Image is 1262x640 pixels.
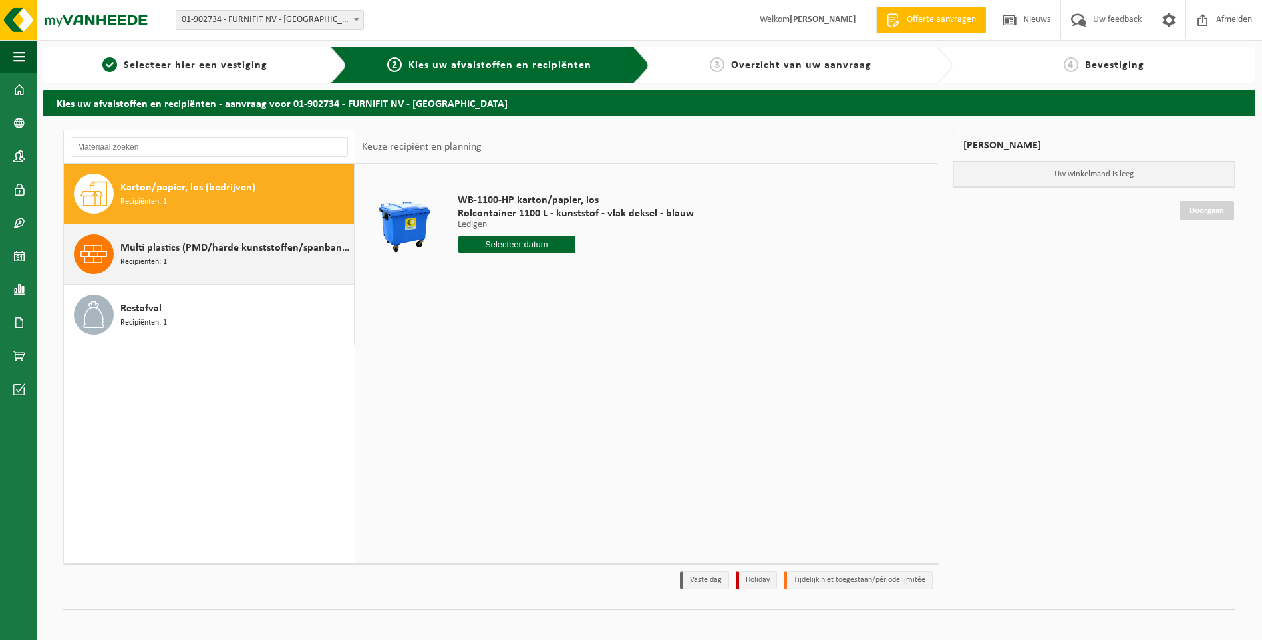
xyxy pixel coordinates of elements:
a: Doorgaan [1180,201,1234,220]
span: 1 [102,57,117,72]
strong: [PERSON_NAME] [790,15,856,25]
span: 4 [1064,57,1078,72]
span: Multi plastics (PMD/harde kunststoffen/spanbanden/EPS/folie naturel/folie gemengd) [120,240,351,256]
li: Tijdelijk niet toegestaan/période limitée [784,571,933,589]
span: Kies uw afvalstoffen en recipiënten [408,60,591,71]
h2: Kies uw afvalstoffen en recipiënten - aanvraag voor 01-902734 - FURNIFIT NV - [GEOGRAPHIC_DATA] [43,90,1255,116]
button: Karton/papier, los (bedrijven) Recipiënten: 1 [64,164,355,224]
span: WB-1100-HP karton/papier, los [458,194,694,207]
li: Vaste dag [680,571,729,589]
span: Recipiënten: 1 [120,317,167,329]
span: 3 [710,57,724,72]
span: Bevestiging [1085,60,1144,71]
span: Overzicht van uw aanvraag [731,60,871,71]
a: Offerte aanvragen [876,7,986,33]
a: 1Selecteer hier een vestiging [50,57,320,73]
span: 2 [387,57,402,72]
span: 01-902734 - FURNIFIT NV - DESTELBERGEN [176,11,363,29]
span: Recipiënten: 1 [120,256,167,269]
button: Restafval Recipiënten: 1 [64,285,355,345]
input: Materiaal zoeken [71,137,348,157]
span: Offerte aanvragen [903,13,979,27]
p: Uw winkelmand is leeg [953,162,1235,187]
div: Keuze recipiënt en planning [355,130,488,164]
span: Restafval [120,301,162,317]
span: Karton/papier, los (bedrijven) [120,180,255,196]
div: [PERSON_NAME] [953,130,1236,162]
input: Selecteer datum [458,236,576,253]
button: Multi plastics (PMD/harde kunststoffen/spanbanden/EPS/folie naturel/folie gemengd) Recipiënten: 1 [64,224,355,285]
span: Selecteer hier een vestiging [124,60,267,71]
span: Recipiënten: 1 [120,196,167,208]
span: Rolcontainer 1100 L - kunststof - vlak deksel - blauw [458,207,694,220]
span: 01-902734 - FURNIFIT NV - DESTELBERGEN [176,10,364,30]
li: Holiday [736,571,777,589]
p: Ledigen [458,220,694,230]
